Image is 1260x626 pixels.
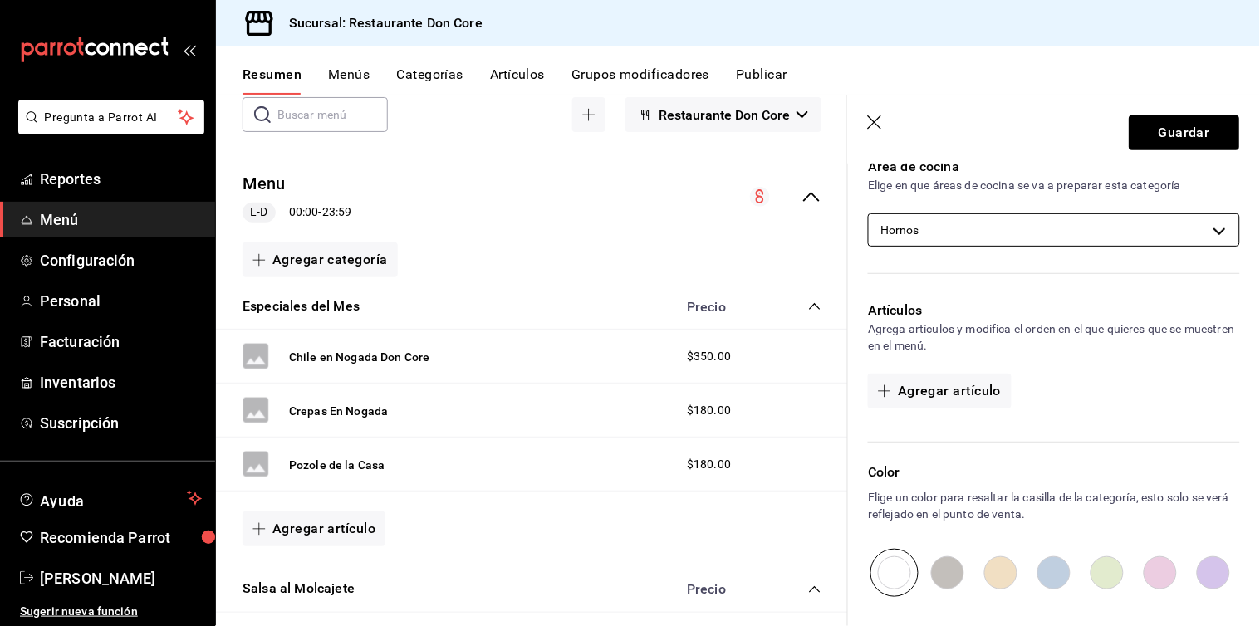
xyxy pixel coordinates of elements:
div: Precio [670,581,777,597]
button: Categorías [397,66,464,95]
button: Agregar artículo [868,374,1011,408]
a: Pregunta a Parrot AI [12,120,204,138]
button: Artículos [490,66,545,95]
span: Recomienda Parrot [40,526,202,549]
p: Color [868,462,1240,482]
span: Configuración [40,249,202,271]
button: collapse-category-row [808,300,821,313]
p: Agrega artículos y modifica el orden en el que quieres que se muestren en el menú. [868,320,1240,354]
span: Suscripción [40,412,202,434]
span: Ayuda [40,488,180,508]
p: Área de cocina [868,157,1240,177]
p: Artículos [868,301,1240,320]
p: Elige un color para resaltar la casilla de la categoría, esto solo se verá reflejado en el punto ... [868,489,1240,522]
input: Buscar menú [277,98,388,131]
div: 00:00 - 23:59 [243,203,351,223]
div: Hornos [868,213,1240,247]
button: Salsa al Molcajete [243,580,355,599]
div: Precio [670,299,777,315]
button: Agregar categoría [243,242,398,277]
span: Menú [40,208,202,231]
h3: Sucursal: Restaurante Don Core [276,13,483,33]
button: Especiales del Mes [243,297,360,316]
button: Pregunta a Parrot AI [18,100,204,134]
span: $180.00 [687,456,731,473]
button: Crepas En Nogada [289,403,388,419]
button: Pozole de la Casa [289,457,385,473]
span: Restaurante Don Core [659,107,790,123]
button: Restaurante Don Core [625,97,821,132]
span: Reportes [40,168,202,190]
span: $350.00 [687,348,731,365]
button: Guardar [1130,115,1240,150]
p: Elige en que áreas de cocina se va a preparar esta categoría [868,177,1240,193]
span: Inventarios [40,371,202,394]
span: Personal [40,290,202,312]
button: Menu [243,172,286,196]
button: open_drawer_menu [183,43,196,56]
span: L-D [243,203,274,221]
button: Chile en Nogada Don Core [289,349,430,365]
button: Agregar artículo [243,511,385,546]
div: collapse-menu-row [216,159,848,236]
span: Pregunta a Parrot AI [45,109,179,126]
span: $180.00 [687,402,731,419]
span: Facturación [40,330,202,353]
button: Grupos modificadores [571,66,709,95]
span: [PERSON_NAME] [40,567,202,589]
span: Sugerir nueva función [20,603,202,620]
button: Publicar [736,66,787,95]
button: Resumen [243,66,302,95]
div: navigation tabs [243,66,1260,95]
button: collapse-category-row [808,583,821,596]
button: Menús [328,66,370,95]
